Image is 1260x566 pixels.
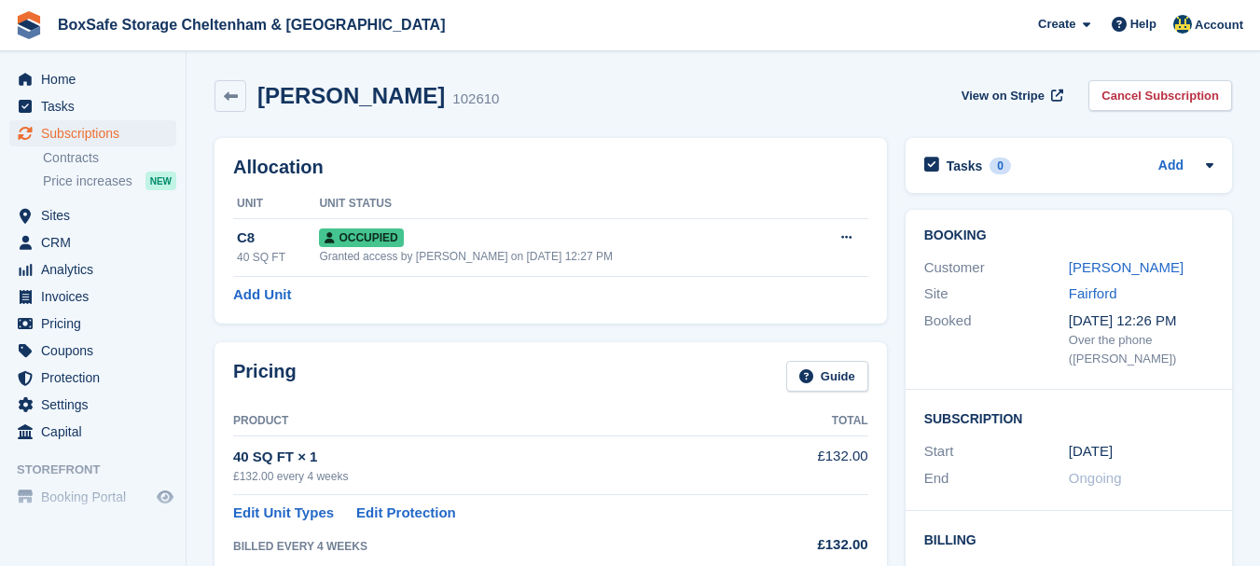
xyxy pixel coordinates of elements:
a: Price increases NEW [43,171,176,191]
a: menu [9,120,176,146]
div: Granted access by [PERSON_NAME] on [DATE] 12:27 PM [319,248,803,265]
h2: Pricing [233,361,297,392]
a: Add Unit [233,284,291,306]
div: Start [924,441,1069,462]
a: menu [9,419,176,445]
a: menu [9,229,176,255]
a: menu [9,283,176,310]
a: View on Stripe [954,80,1067,111]
div: 40 SQ FT × 1 [233,447,751,468]
div: £132.00 [751,534,868,556]
a: Edit Protection [356,503,456,524]
span: Invoices [41,283,153,310]
div: NEW [145,172,176,190]
span: Capital [41,419,153,445]
span: Home [41,66,153,92]
span: Storefront [17,461,186,479]
td: £132.00 [751,435,868,494]
span: Occupied [319,228,403,247]
div: 40 SQ FT [237,249,319,266]
div: 102610 [452,89,499,110]
span: Ongoing [1069,470,1122,486]
th: Unit Status [319,189,803,219]
div: £132.00 every 4 weeks [233,468,751,485]
a: Guide [786,361,868,392]
div: Customer [924,257,1069,279]
div: BILLED EVERY 4 WEEKS [233,538,751,555]
h2: Booking [924,228,1213,243]
a: menu [9,365,176,391]
a: menu [9,338,176,364]
span: Create [1038,15,1075,34]
a: menu [9,256,176,283]
a: menu [9,484,176,510]
a: Fairford [1069,285,1117,301]
th: Product [233,407,751,436]
img: stora-icon-8386f47178a22dfd0bd8f6a31ec36ba5ce8667c1dd55bd0f319d3a0aa187defe.svg [15,11,43,39]
span: Sites [41,202,153,228]
span: Pricing [41,311,153,337]
a: Cancel Subscription [1088,80,1232,111]
h2: Tasks [947,158,983,174]
div: [DATE] 12:26 PM [1069,311,1213,332]
th: Total [751,407,868,436]
div: End [924,468,1069,490]
span: Booking Portal [41,484,153,510]
span: Price increases [43,173,132,190]
h2: [PERSON_NAME] [257,83,445,108]
th: Unit [233,189,319,219]
a: BoxSafe Storage Cheltenham & [GEOGRAPHIC_DATA] [50,9,452,40]
a: Edit Unit Types [233,503,334,524]
span: View on Stripe [962,87,1045,105]
span: Tasks [41,93,153,119]
span: Protection [41,365,153,391]
span: Help [1130,15,1156,34]
div: Booked [924,311,1069,368]
span: Analytics [41,256,153,283]
img: Kim Virabi [1173,15,1192,34]
span: Settings [41,392,153,418]
span: Subscriptions [41,120,153,146]
div: Over the phone ([PERSON_NAME]) [1069,331,1213,367]
span: Account [1195,16,1243,35]
div: C8 [237,228,319,249]
div: Site [924,283,1069,305]
a: menu [9,93,176,119]
span: CRM [41,229,153,255]
h2: Billing [924,530,1213,548]
a: Contracts [43,149,176,167]
a: menu [9,392,176,418]
h2: Subscription [924,408,1213,427]
span: Coupons [41,338,153,364]
time: 2025-08-20 00:00:00 UTC [1069,441,1113,462]
a: Add [1158,156,1184,177]
div: 0 [990,158,1011,174]
a: menu [9,311,176,337]
h2: Allocation [233,157,868,178]
a: [PERSON_NAME] [1069,259,1184,275]
a: Preview store [154,486,176,508]
a: menu [9,66,176,92]
a: menu [9,202,176,228]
